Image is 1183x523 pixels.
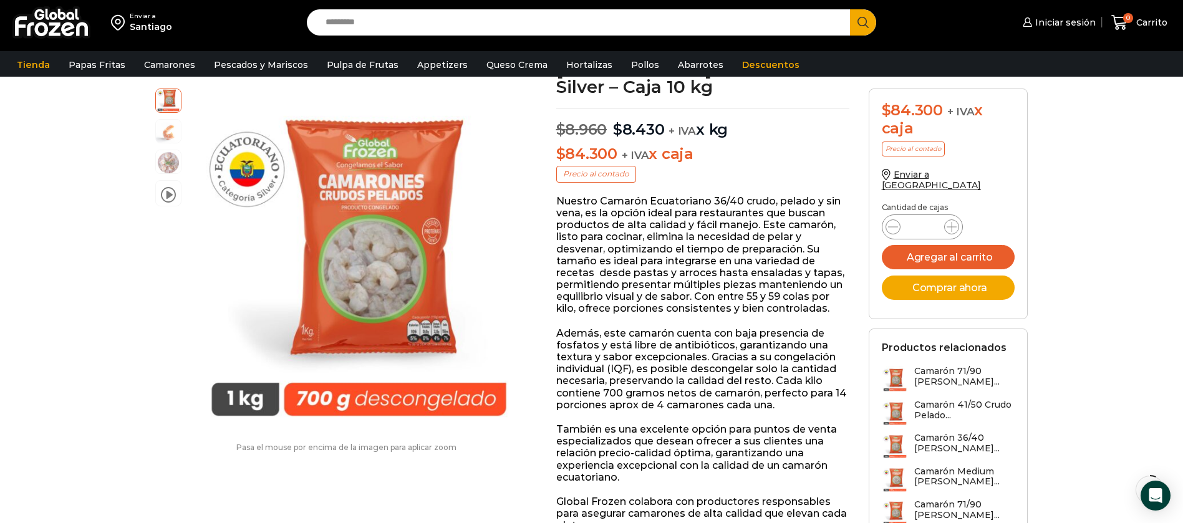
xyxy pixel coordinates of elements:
[882,433,1015,459] a: Camarón 36/40 [PERSON_NAME]...
[882,342,1007,353] h2: Productos relacionados
[1108,8,1171,37] a: 0 Carrito
[947,105,975,118] span: + IVA
[556,195,850,315] p: Nuestro Camarón Ecuatoriano 36/40 crudo, pelado y sin vena, es la opción ideal para restaurantes ...
[910,218,934,236] input: Product quantity
[882,169,982,191] a: Enviar a [GEOGRAPHIC_DATA]
[914,466,1015,487] h3: Camarón Medium [PERSON_NAME]...
[882,101,891,119] span: $
[130,21,172,33] div: Santiago
[556,108,850,139] p: x kg
[156,150,181,175] span: camarones-2
[556,423,850,483] p: También es una excelente opción para puntos de venta especializados que desean ofrecer a sus clie...
[556,43,850,95] h1: Camarón 36/40 [PERSON_NAME] sin Vena – Silver – Caja 10 kg
[1123,13,1133,23] span: 0
[556,145,850,163] p: x caja
[914,366,1015,387] h3: Camarón 71/90 [PERSON_NAME]...
[914,433,1015,454] h3: Camarón 36/40 [PERSON_NAME]...
[882,142,945,156] p: Precio al contado
[736,53,806,77] a: Descuentos
[669,125,696,137] span: + IVA
[411,53,474,77] a: Appetizers
[556,120,566,138] span: $
[11,53,56,77] a: Tienda
[560,53,619,77] a: Hortalizas
[622,149,649,161] span: + IVA
[882,203,1015,212] p: Cantidad de cajas
[882,245,1015,269] button: Agregar al carrito
[672,53,730,77] a: Abarrotes
[556,145,566,163] span: $
[156,120,181,145] span: camaron-sin-cascara
[914,400,1015,421] h3: Camarón 41/50 Crudo Pelado...
[130,12,172,21] div: Enviar a
[480,53,554,77] a: Queso Crema
[850,9,876,36] button: Search button
[138,53,201,77] a: Camarones
[882,101,943,119] bdi: 84.300
[1032,16,1096,29] span: Iniciar sesión
[1133,16,1167,29] span: Carrito
[321,53,405,77] a: Pulpa de Frutas
[556,120,607,138] bdi: 8.960
[111,12,130,33] img: address-field-icon.svg
[556,166,636,182] p: Precio al contado
[882,466,1015,493] a: Camarón Medium [PERSON_NAME]...
[1020,10,1096,35] a: Iniciar sesión
[625,53,665,77] a: Pollos
[62,53,132,77] a: Papas Fritas
[208,53,314,77] a: Pescados y Mariscos
[882,102,1015,138] div: x caja
[556,145,617,163] bdi: 84.300
[882,276,1015,300] button: Comprar ahora
[156,87,181,112] span: crudos pelados 36:40
[613,120,665,138] bdi: 8.430
[556,327,850,411] p: Además, este camarón cuenta con baja presencia de fosfatos y está libre de antibióticos, garantiz...
[155,443,538,452] p: Pasa el mouse por encima de la imagen para aplicar zoom
[914,499,1015,521] h3: Camarón 71/90 [PERSON_NAME]...
[1141,481,1171,511] div: Open Intercom Messenger
[882,400,1015,426] a: Camarón 41/50 Crudo Pelado...
[882,366,1015,393] a: Camarón 71/90 [PERSON_NAME]...
[613,120,622,138] span: $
